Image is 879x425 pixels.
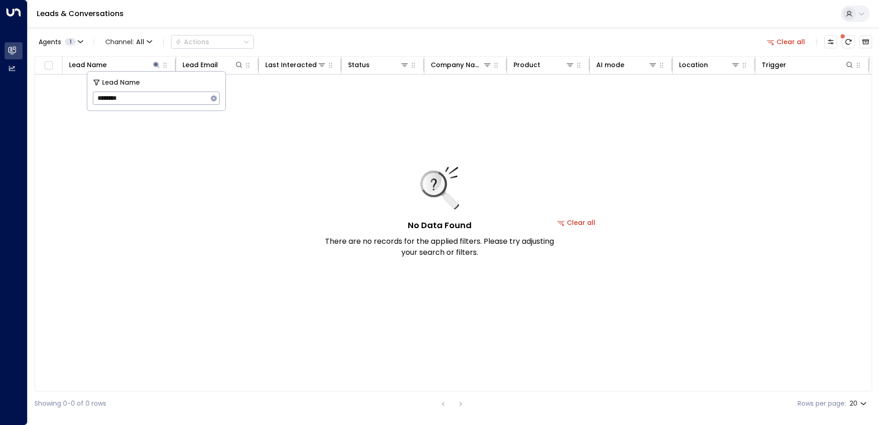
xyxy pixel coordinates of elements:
div: Lead Name [69,59,107,70]
span: Channel: [102,35,156,48]
p: There are no records for the applied filters. Please try adjusting your search or filters. [325,236,554,258]
div: Trigger [762,59,854,70]
button: Channel:All [102,35,156,48]
span: Agents [39,39,61,45]
div: Trigger [762,59,786,70]
div: Location [679,59,740,70]
button: Clear all [554,216,599,229]
div: Actions [175,38,209,46]
div: Status [348,59,409,70]
nav: pagination navigation [437,398,467,409]
div: Product [514,59,540,70]
h5: No Data Found [408,219,472,231]
div: Button group with a nested menu [171,35,254,49]
span: There are new threads available. Refresh the grid to view the latest updates. [842,35,855,48]
button: Customize [824,35,837,48]
a: Leads & Conversations [37,8,124,19]
div: Last Interacted [265,59,326,70]
button: Actions [171,35,254,49]
div: AI mode [596,59,657,70]
span: 1 [65,38,76,46]
div: Lead Name [69,59,161,70]
div: Company Name [431,59,492,70]
div: Last Interacted [265,59,317,70]
label: Rows per page: [798,399,846,408]
div: Status [348,59,370,70]
div: AI mode [596,59,624,70]
div: 20 [850,397,868,410]
div: Showing 0-0 of 0 rows [34,399,106,408]
button: Archived Leads [859,35,872,48]
div: Lead Email [183,59,244,70]
div: Company Name [431,59,483,70]
div: Location [679,59,708,70]
button: Agents1 [34,35,86,48]
span: Lead Name [102,77,140,88]
span: Toggle select all [43,60,54,71]
div: Lead Email [183,59,218,70]
div: Product [514,59,575,70]
button: Clear all [763,35,809,48]
span: All [136,38,144,46]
